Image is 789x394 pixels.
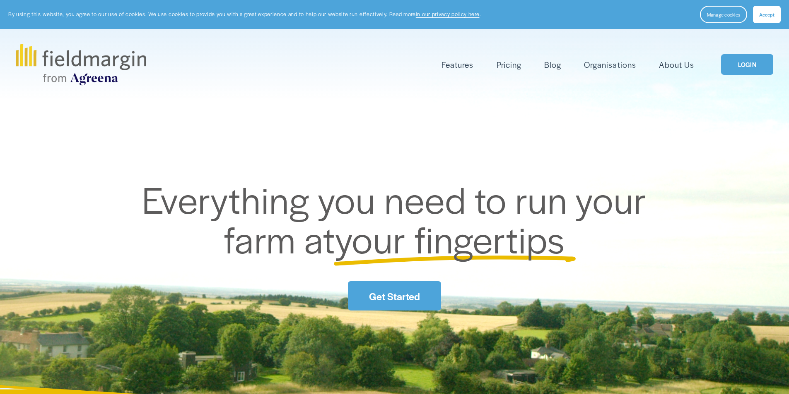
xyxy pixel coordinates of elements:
a: Blog [544,58,561,72]
img: fieldmargin.com [16,44,146,85]
a: About Us [659,58,694,72]
a: folder dropdown [442,58,473,72]
span: your fingertips [335,213,565,264]
span: Features [442,59,473,71]
span: Manage cookies [707,11,740,18]
a: Organisations [584,58,636,72]
a: in our privacy policy here [416,10,480,18]
span: Everything you need to run your farm at [142,173,655,264]
a: Pricing [497,58,521,72]
button: Manage cookies [700,6,747,23]
span: Accept [759,11,775,18]
p: By using this website, you agree to our use of cookies. We use cookies to provide you with a grea... [8,10,481,18]
button: Accept [753,6,781,23]
a: Get Started [348,281,441,310]
a: LOGIN [721,54,773,75]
